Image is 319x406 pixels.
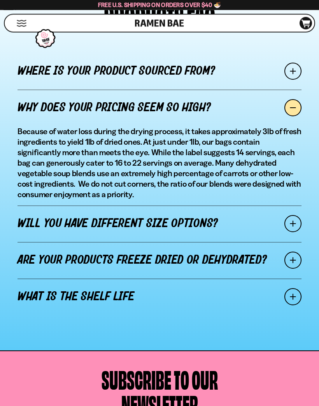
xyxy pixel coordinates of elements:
a: Where is your product sourced from? [18,53,301,90]
a: Are your products freeze dried or dehydrated? [18,242,301,279]
button: Mobile Menu Trigger [16,20,27,27]
p: Because of water loss during the drying process, it takes approximately 3lb of fresh ingredients ... [18,126,301,200]
a: Will you have different size options? [18,206,301,242]
a: Why does your pricing seem so high? [18,90,301,126]
a: What is the shelf life [18,279,301,315]
span: Free U.S. Shipping on Orders over $40 🍜 [98,1,221,9]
